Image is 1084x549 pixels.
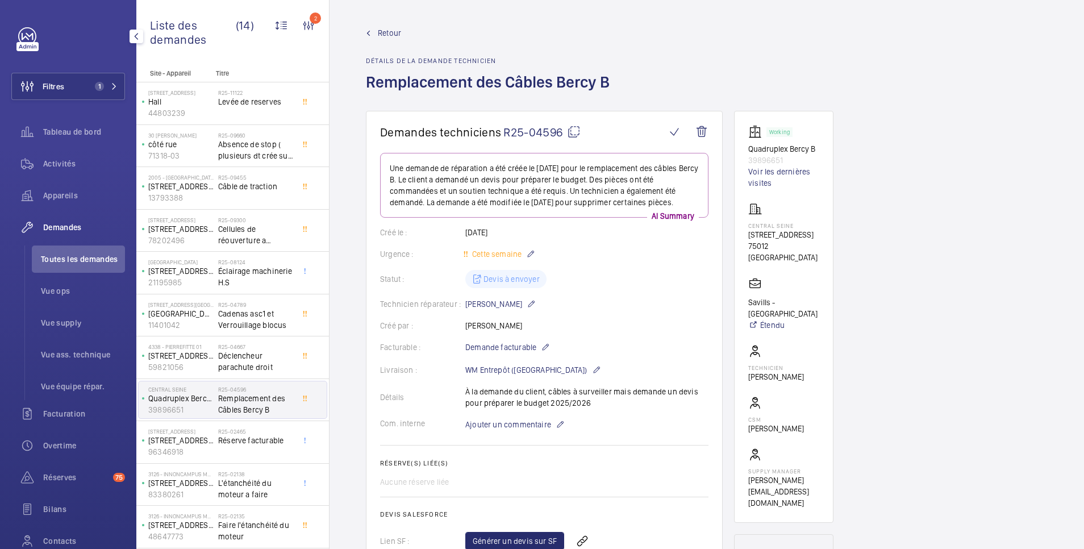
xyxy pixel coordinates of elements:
[43,535,125,547] span: Contacts
[769,130,790,134] p: Working
[43,190,125,201] span: Appareils
[43,504,125,515] span: Bilans
[148,513,214,519] p: 3126 - INNONCAMPUS MONTROUGE
[43,222,125,233] span: Demandes
[218,428,293,435] h2: R25-02465
[41,253,125,265] span: Toutes les demandes
[218,181,293,192] span: Câble de traction
[218,223,293,246] span: Cellules de réouverture a remplacer
[148,361,214,373] p: 59821056
[748,240,819,263] p: 75012 [GEOGRAPHIC_DATA]
[647,210,699,222] p: AI Summary
[218,513,293,519] h2: R25-02135
[465,419,551,430] span: Ajouter un commentaire
[748,416,804,423] p: CSM
[218,132,293,139] h2: R25-09660
[148,308,214,319] p: [GEOGRAPHIC_DATA]
[218,301,293,308] h2: R25-04789
[43,158,125,169] span: Activités
[148,404,214,415] p: 39896651
[218,174,293,181] h2: R25-09455
[41,349,125,360] span: Vue ass. technique
[148,489,214,500] p: 83380261
[148,350,214,361] p: [STREET_ADDRESS][PERSON_NAME]
[148,259,214,265] p: [GEOGRAPHIC_DATA]
[465,363,601,377] p: WM Entrepôt ([GEOGRAPHIC_DATA])
[148,174,214,181] p: 2005 - [GEOGRAPHIC_DATA] CRIMEE
[748,319,819,331] a: Étendu
[218,343,293,350] h2: R25-04667
[136,69,211,77] p: Site - Appareil
[218,308,293,331] span: Cadenas asc1 et Verrouillage blocus
[366,72,616,111] h1: Remplacement des Câbles Bercy B
[748,468,819,475] p: Supply manager
[148,519,214,531] p: [STREET_ADDRESS][PERSON_NAME]
[148,132,214,139] p: 30 [PERSON_NAME]
[390,163,699,208] p: Une demande de réparation a été créée le [DATE] pour le remplacement des câbles Bercy B. Le clien...
[748,222,819,229] p: Central Seine
[216,69,291,77] p: Titre
[148,428,214,435] p: [STREET_ADDRESS]
[148,139,214,150] p: côté rue
[148,107,214,119] p: 44803239
[748,364,804,371] p: Technicien
[748,166,819,189] a: Voir les dernières visites
[366,57,616,65] h2: Détails de la demande technicien
[748,297,819,319] p: Savills - [GEOGRAPHIC_DATA]
[43,472,109,483] span: Réserves
[148,319,214,331] p: 11401042
[148,531,214,542] p: 48647773
[380,459,708,467] h2: Réserve(s) liée(s)
[148,435,214,446] p: [STREET_ADDRESS]
[148,181,214,192] p: [STREET_ADDRESS]
[148,235,214,246] p: 78202496
[148,301,214,308] p: [STREET_ADDRESS][GEOGRAPHIC_DATA]
[218,471,293,477] h2: R25-02138
[218,139,293,161] span: Absence de stop ( plusieurs dt crée sur devis déjà ) toutes annuler ?
[148,192,214,203] p: 13793388
[748,155,819,166] p: 39896651
[148,446,214,457] p: 96346918
[148,223,214,235] p: [STREET_ADDRESS]
[748,475,819,509] p: [PERSON_NAME][EMAIL_ADDRESS][DOMAIN_NAME]
[95,82,104,91] span: 1
[218,89,293,96] h2: R25-11122
[218,265,293,288] span: Éclairage machinerie H.S
[470,249,522,259] span: Cette semaine
[218,350,293,373] span: Déclencheur parachute droit
[150,18,236,47] span: Liste des demandes
[148,96,214,107] p: Hall
[465,297,536,311] p: [PERSON_NAME]
[748,125,766,139] img: elevator.svg
[218,96,293,107] span: Levée de reserves
[148,277,214,288] p: 21195985
[218,386,293,393] h2: R25-04596
[148,89,214,96] p: [STREET_ADDRESS]
[503,125,581,139] span: R25-04596
[218,435,293,446] span: Réserve facturable
[148,150,214,161] p: 71318-03
[748,229,819,240] p: [STREET_ADDRESS]
[218,477,293,500] span: L'étanchéité du moteur a faire
[465,342,536,353] span: Demande facturable
[43,408,125,419] span: Facturation
[148,471,214,477] p: 3126 - INNONCAMPUS MONTROUGE
[43,440,125,451] span: Overtime
[218,519,293,542] span: Faire l'étanchéité du moteur
[218,217,293,223] h2: R25-09300
[148,477,214,489] p: [STREET_ADDRESS][PERSON_NAME]
[748,423,804,434] p: [PERSON_NAME]
[148,386,214,393] p: Central Seine
[113,473,125,482] span: 75
[148,265,214,277] p: [STREET_ADDRESS][PERSON_NAME]
[378,27,401,39] span: Retour
[218,393,293,415] span: Remplacement des Câbles Bercy B
[41,317,125,328] span: Vue supply
[748,371,804,382] p: [PERSON_NAME]
[148,217,214,223] p: [STREET_ADDRESS]
[11,73,125,100] button: Filtres1
[41,381,125,392] span: Vue équipe répar.
[380,510,708,518] h2: Devis Salesforce
[748,143,819,155] p: Quadruplex Bercy B
[380,125,501,139] span: Demandes techniciens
